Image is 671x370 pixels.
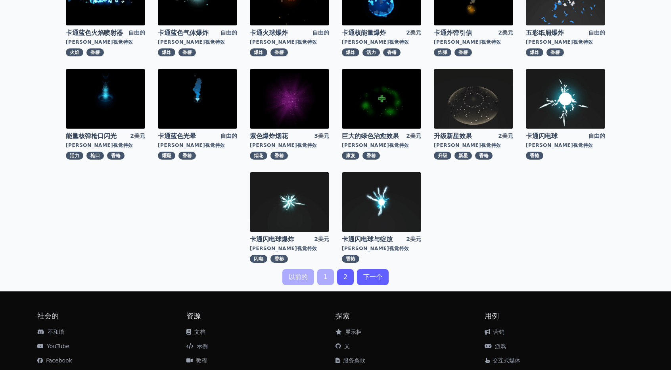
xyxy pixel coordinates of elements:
[46,357,72,364] font: Facebook
[342,143,409,148] font: [PERSON_NAME]视觉特效
[526,29,583,37] a: 五彩纸屑爆炸
[162,153,171,158] font: 耀斑
[526,143,593,148] font: [PERSON_NAME]视觉特效
[335,343,350,349] a: 叉
[66,29,123,37] font: 卡通蓝色火焰喷射器
[37,357,72,364] a: Facebook
[182,50,192,55] font: 香椿
[434,29,472,37] font: 卡通炸弹引信
[493,357,520,364] font: 交互式媒体
[493,329,504,335] font: 营销
[342,29,386,37] font: 卡通核能量爆炸
[254,50,263,55] font: 爆炸
[250,235,294,243] font: 卡通闪电球爆炸
[526,132,583,141] a: 卡通闪电球
[274,256,284,262] font: 香椿
[250,143,317,148] font: [PERSON_NAME]视觉特效
[589,29,605,36] font: 自由的
[406,133,421,139] font: 2美元
[274,50,284,55] font: 香椿
[158,132,196,140] font: 卡通蓝色光晕
[158,29,209,37] font: 卡通蓝色气体爆炸
[186,343,208,349] a: 示例
[366,50,376,55] font: 活力
[335,329,362,335] a: 展示柜
[250,172,329,232] img: 图片大小
[66,29,123,37] a: 卡通蓝色火焰喷射器
[182,153,192,158] font: 香椿
[438,153,447,158] font: 升级
[66,39,133,45] font: [PERSON_NAME]视觉特效
[526,39,593,45] font: [PERSON_NAME]视觉特效
[158,132,215,141] a: 卡通蓝色光晕
[335,312,350,320] font: 探索
[406,236,421,242] font: 2美元
[342,235,393,243] font: 卡通闪电球与绽放
[342,132,399,141] a: 巨大的绿色治愈效果
[70,153,79,158] font: 活力
[70,50,79,55] font: 火焰
[194,329,205,335] font: 文档
[282,269,314,285] a: 以前的
[434,132,491,141] a: 升级新星效果
[498,29,513,36] font: 2美元
[289,273,308,281] font: 以前的
[314,133,329,139] font: 3美元
[196,357,207,364] font: 教程
[48,329,64,335] font: 不和谐
[90,50,100,55] font: 香椿
[434,69,513,129] img: 图片大小
[162,50,171,55] font: 爆炸
[317,269,334,285] a: 1
[495,343,506,349] font: 游戏
[434,29,491,37] a: 卡通炸弹引信
[366,153,376,158] font: 香椿
[458,153,468,158] font: 新星
[250,235,307,244] a: 卡通闪电球爆炸
[346,50,355,55] font: 爆炸
[324,273,328,281] font: 1
[158,39,225,45] font: [PERSON_NAME]视觉特效
[335,357,365,364] a: 服务条款
[66,132,123,141] a: 能量核弹枪口闪光
[130,133,145,139] font: 2美元
[128,29,145,36] font: 自由的
[589,133,605,139] font: 自由的
[342,29,399,37] a: 卡通核能量爆炸
[485,357,520,364] a: 交互式媒体
[485,329,504,335] a: 营销
[406,29,421,36] font: 2美元
[342,235,399,244] a: 卡通闪电球与绽放
[254,153,263,158] font: 烟花
[250,69,329,129] img: 图片大小
[250,132,288,140] font: 紫色爆炸烟花
[197,343,208,349] font: 示例
[186,312,201,320] font: 资源
[312,29,329,36] font: 自由的
[345,329,362,335] font: 展示柜
[66,69,145,129] img: 图片大小
[458,50,468,55] font: 香椿
[343,357,365,364] font: 服务条款
[479,153,489,158] font: 香椿
[498,133,513,139] font: 2美元
[526,132,558,140] font: 卡通闪电球
[37,312,59,320] font: 社会的
[346,256,355,262] font: 香椿
[158,143,225,148] font: [PERSON_NAME]视觉特效
[254,256,263,262] font: 闪电
[530,50,539,55] font: 爆炸
[438,50,447,55] font: 炸弹
[344,343,350,349] font: 叉
[342,172,421,232] img: 图片大小
[550,50,560,55] font: 香椿
[66,143,133,148] font: [PERSON_NAME]视觉特效
[363,273,382,281] font: 下一个
[434,143,501,148] font: [PERSON_NAME]视觉特效
[47,343,69,349] font: YouTube
[526,69,605,129] img: 图片大小
[158,69,237,129] img: 图片大小
[346,153,355,158] font: 康复
[526,29,564,37] font: 五彩纸屑爆炸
